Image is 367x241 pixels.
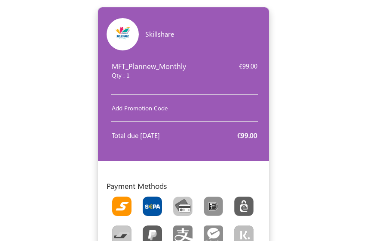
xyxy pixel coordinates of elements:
a: Add Promotion Code [112,104,168,112]
img: EPS.png [234,197,254,216]
img: Ideal.png [204,197,223,216]
div: MFT_Plannew_Monthly [112,61,219,82]
div: Total due [DATE] [112,130,178,141]
h6: Skillshare [145,30,261,38]
span: €99.00 [239,62,258,70]
img: Sepa.png [143,197,162,216]
span: €99.00 [237,131,257,140]
h5: Payment Methods [107,181,263,190]
img: CardCollection.png [173,197,193,216]
h2: Qty : 1 [112,72,219,79]
img: Sofortuberweisung.png [112,197,132,216]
